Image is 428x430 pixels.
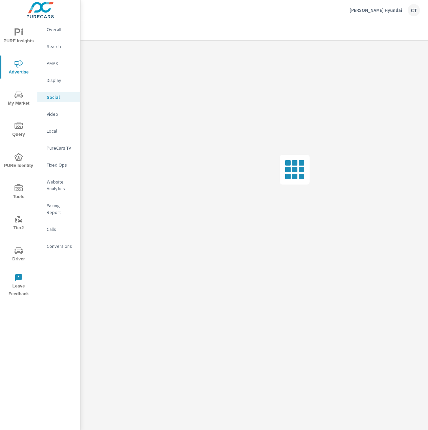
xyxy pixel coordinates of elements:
[2,153,35,170] span: PURE Identity
[2,184,35,201] span: Tools
[37,109,80,119] div: Video
[47,77,75,84] p: Display
[47,162,75,168] p: Fixed Ops
[37,41,80,51] div: Search
[47,243,75,250] p: Conversions
[47,145,75,151] p: PureCars TV
[47,94,75,101] p: Social
[2,246,35,263] span: Driver
[350,7,402,13] p: [PERSON_NAME] Hyundai
[47,43,75,50] p: Search
[47,178,75,192] p: Website Analytics
[2,60,35,76] span: Advertise
[2,122,35,138] span: Query
[47,128,75,134] p: Local
[47,60,75,67] p: PMAX
[2,274,35,298] span: Leave Feedback
[37,160,80,170] div: Fixed Ops
[2,91,35,107] span: My Market
[37,224,80,234] div: Calls
[47,26,75,33] p: Overall
[37,92,80,102] div: Social
[37,177,80,194] div: Website Analytics
[47,202,75,216] p: Pacing Report
[37,126,80,136] div: Local
[37,143,80,153] div: PureCars TV
[37,24,80,35] div: Overall
[37,241,80,251] div: Conversions
[37,58,80,68] div: PMAX
[47,111,75,117] p: Video
[0,20,37,301] div: nav menu
[37,200,80,217] div: Pacing Report
[2,28,35,45] span: PURE Insights
[408,4,420,16] div: CT
[47,226,75,233] p: Calls
[2,215,35,232] span: Tier2
[37,75,80,85] div: Display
